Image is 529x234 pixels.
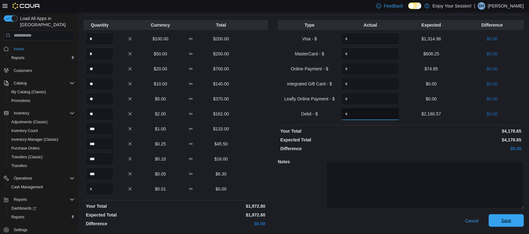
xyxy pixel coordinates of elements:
[341,93,400,105] input: Quantity
[465,218,479,224] span: Cancel
[280,81,339,87] p: Integrated Gift Card - $
[9,97,75,104] span: Promotions
[501,217,511,224] span: Save
[280,128,400,134] p: Your Total
[86,33,114,45] input: Quantity
[6,53,77,62] button: Reports
[147,156,175,162] p: $0.10
[463,51,521,57] p: $0.00
[86,183,114,195] input: Quantity
[6,204,77,213] a: Dashboards
[11,120,48,125] span: Adjustments (Classic)
[6,144,77,153] button: Purchase Orders
[9,54,75,62] span: Reports
[280,36,339,42] p: Visa - $
[9,88,49,96] a: My Catalog (Classic)
[147,111,175,117] p: $2.00
[147,171,175,177] p: $0.05
[402,128,521,134] p: $4,178.65
[489,214,524,227] button: Save
[9,54,27,62] a: Reports
[280,145,400,152] p: Difference
[11,98,30,103] span: Promotions
[463,81,521,87] p: $0.00
[11,109,32,117] button: Inventory
[147,22,175,28] p: Currency
[341,33,400,45] input: Quantity
[9,162,29,170] a: Transfers
[11,206,36,211] span: Dashboards
[1,44,77,53] button: Home
[147,141,175,147] p: $0.25
[402,96,460,102] p: $0.00
[14,111,29,116] span: Inventory
[478,2,485,10] div: Bryan Muise
[463,66,521,72] p: $0.00
[463,36,521,42] p: $0.00
[9,153,45,161] a: Transfers (Classic)
[402,51,460,57] p: $608.25
[280,111,339,117] p: Debit - $
[402,111,460,117] p: $2,180.57
[408,3,422,9] input: Dark Mode
[11,67,34,74] a: Customers
[86,168,114,180] input: Quantity
[11,215,24,220] span: Reports
[341,63,400,75] input: Quantity
[11,137,58,142] span: Inventory Manager (Classic)
[207,51,235,57] p: $200.00
[11,45,26,53] a: Home
[9,213,27,221] a: Reports
[147,51,175,57] p: $50.00
[11,196,75,203] span: Reports
[341,108,400,120] input: Quantity
[1,66,77,75] button: Customers
[86,212,174,218] p: Expected Total
[9,162,75,170] span: Transfers
[9,205,39,212] a: Dashboards
[6,213,77,221] button: Reports
[9,213,75,221] span: Reports
[9,118,75,126] span: Adjustments (Classic)
[402,66,460,72] p: $74.85
[11,185,43,190] span: Cash Management
[11,109,75,117] span: Inventory
[402,22,460,28] p: Expected
[6,135,77,144] button: Inventory Manager (Classic)
[86,48,114,60] input: Quantity
[207,126,235,132] p: $133.00
[9,145,42,152] a: Purchase Orders
[11,155,43,160] span: Transfers (Classic)
[1,174,77,183] button: Operations
[11,163,27,168] span: Transfers
[384,3,403,9] span: Feedback
[18,15,75,28] span: Load All Apps in [GEOGRAPHIC_DATA]
[433,2,472,10] p: Enjoy Your Session!
[280,51,339,57] p: MasterCard - $
[207,171,235,177] p: $6.30
[463,111,521,117] p: $0.00
[177,221,265,227] p: $0.00
[474,2,475,10] p: |
[86,123,114,135] input: Quantity
[86,93,114,105] input: Quantity
[207,22,235,28] p: Total
[86,153,114,165] input: Quantity
[479,2,484,10] span: BM
[177,212,265,218] p: $1,972.80
[9,205,75,212] span: Dashboards
[86,22,114,28] p: Quantity
[463,96,521,102] p: $0.00
[341,78,400,90] input: Quantity
[147,126,175,132] p: $1.00
[6,161,77,170] button: Transfers
[86,108,114,120] input: Quantity
[9,118,50,126] a: Adjustments (Classic)
[147,186,175,192] p: $0.01
[11,55,24,60] span: Reports
[9,88,75,96] span: My Catalog (Classic)
[9,127,75,135] span: Inventory Count
[14,176,32,181] span: Operations
[14,81,27,86] span: Catalog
